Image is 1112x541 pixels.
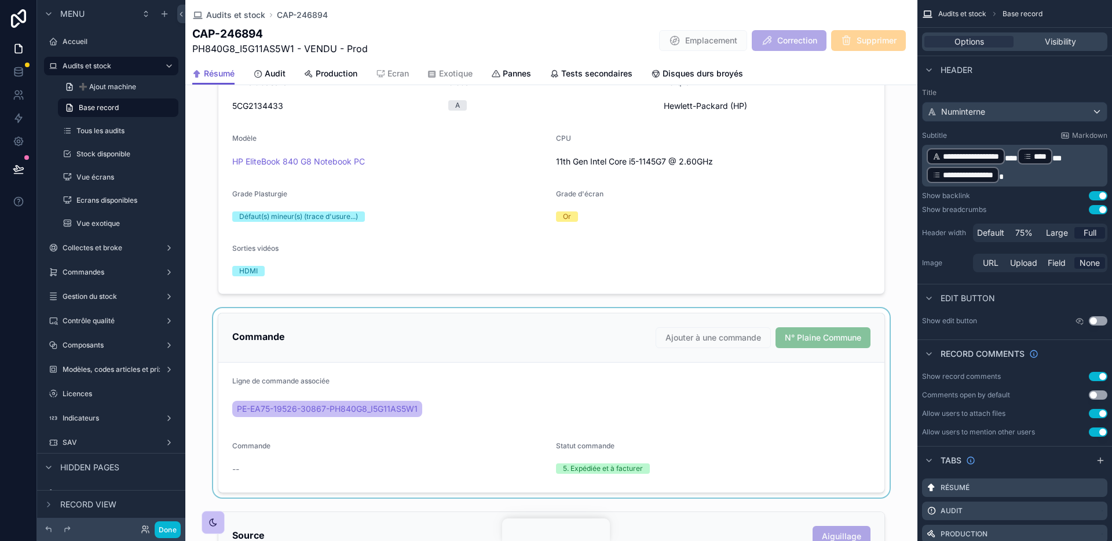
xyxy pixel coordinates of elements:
[253,63,286,86] a: Audit
[922,145,1107,187] div: scrollable content
[204,68,235,79] span: Résumé
[922,131,947,140] label: Subtitle
[76,219,176,228] label: Vue exotique
[63,389,176,399] label: Licences
[439,68,473,79] span: Exotique
[44,433,178,452] a: SAV
[922,102,1107,122] button: Numinterne
[304,63,357,86] a: Production
[58,78,178,96] a: ➕ Ajout machine
[192,63,235,85] a: Résumé
[63,365,163,374] label: Modèles, codes articles et prix
[76,126,176,136] label: Tous les audits
[922,390,1010,400] div: Comments open by default
[1072,131,1107,140] span: Markdown
[44,409,178,427] a: Indicateurs
[1010,257,1037,269] span: Upload
[60,462,119,473] span: Hidden pages
[63,489,176,498] label: SAV - Commandes
[941,293,995,304] span: Edit button
[922,191,970,200] div: Show backlink
[44,57,178,75] a: Audits et stock
[954,36,984,47] span: Options
[977,227,1004,239] span: Default
[60,8,85,20] span: Menu
[58,98,178,117] a: Base record
[503,68,531,79] span: Pannes
[63,414,160,423] label: Indicateurs
[79,103,119,112] span: Base record
[63,341,160,350] label: Composants
[58,145,178,163] a: Stock disponible
[58,191,178,210] a: Ecrans disponibles
[550,63,632,86] a: Tests secondaires
[922,258,968,268] label: Image
[938,9,986,19] span: Audits et stock
[941,506,963,516] label: Audit
[983,257,998,269] span: URL
[941,455,961,466] span: Tabs
[427,63,473,86] a: Exotique
[44,239,178,257] a: Collectes et broke
[44,484,178,503] a: SAV - Commandes
[44,287,178,306] a: Gestion du stock
[941,348,1025,360] span: Record comments
[63,37,176,46] label: Accueil
[63,438,160,447] label: SAV
[60,499,116,510] span: Record view
[44,360,178,379] a: Modèles, codes articles et prix
[63,292,160,301] label: Gestion du stock
[663,68,743,79] span: Disques durs broyés
[922,427,1035,437] div: Allow users to mention other users
[561,68,632,79] span: Tests secondaires
[76,196,176,205] label: Ecrans disponibles
[1003,9,1042,19] span: Base record
[76,149,176,159] label: Stock disponible
[155,521,181,538] button: Done
[63,61,155,71] label: Audits et stock
[922,205,986,214] div: Show breadcrumbs
[316,68,357,79] span: Production
[206,9,265,21] span: Audits et stock
[1060,131,1107,140] a: Markdown
[922,372,1001,381] div: Show record comments
[192,25,368,42] h1: CAP-246894
[941,64,972,76] span: Header
[44,336,178,354] a: Composants
[192,42,368,56] span: PH840G8_I5G11AS5W1 - VENDU - Prod
[63,268,160,277] label: Commandes
[265,68,286,79] span: Audit
[922,409,1005,418] div: Allow users to attach files
[76,173,176,182] label: Vue écrans
[277,9,328,21] a: CAP-246894
[44,263,178,282] a: Commandes
[491,63,531,86] a: Pannes
[387,68,409,79] span: Ecran
[922,228,968,237] label: Header width
[58,168,178,187] a: Vue écrans
[1015,227,1033,239] span: 75%
[192,9,265,21] a: Audits et stock
[58,214,178,233] a: Vue exotique
[1048,257,1066,269] span: Field
[1046,227,1068,239] span: Large
[651,63,743,86] a: Disques durs broyés
[376,63,409,86] a: Ecran
[941,483,970,492] label: Résumé
[941,106,985,118] span: Numinterne
[1045,36,1076,47] span: Visibility
[1084,227,1096,239] span: Full
[44,312,178,330] a: Contrôle qualité
[79,82,136,92] span: ➕ Ajout machine
[922,316,977,326] label: Show edit button
[44,32,178,51] a: Accueil
[44,385,178,403] a: Licences
[58,122,178,140] a: Tous les audits
[63,243,160,253] label: Collectes et broke
[1080,257,1100,269] span: None
[63,316,160,326] label: Contrôle qualité
[922,88,1107,97] label: Title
